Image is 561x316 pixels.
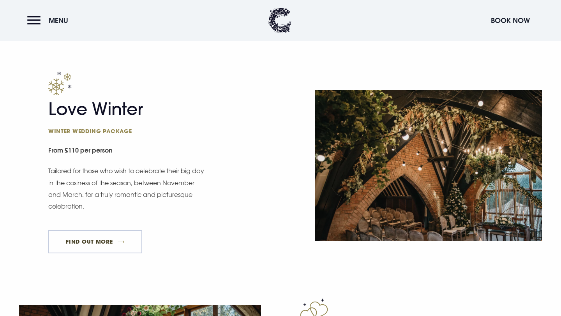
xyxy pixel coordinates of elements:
a: FIND OUT MORE [48,230,142,253]
h2: Love Winter [48,99,200,135]
img: Ceremony set up at a Wedding Venue Northern Ireland [315,90,542,241]
img: Wonderful winter package page icon [48,72,72,95]
p: Tailored for those who wish to celebrate their big day in the cosiness of the season, between Nov... [48,165,208,212]
small: From £110 per person [48,142,276,160]
span: Winter wedding package [48,127,200,135]
img: Clandeboye Lodge [268,8,291,33]
button: Book Now [487,12,534,29]
span: Menu [49,16,68,25]
button: Menu [27,12,72,29]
